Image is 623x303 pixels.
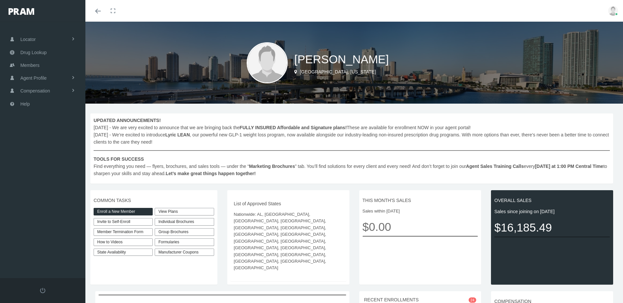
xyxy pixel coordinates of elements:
[535,164,603,169] b: [DATE] at 1:00 PM Central Time
[300,69,376,74] span: [GEOGRAPHIC_DATA], [US_STATE]
[247,42,288,83] img: user-placeholder.jpg
[20,72,47,84] span: Agent Profile
[94,156,144,162] b: TOOLS FOR SUCCESS
[20,46,47,59] span: Drug Lookup
[234,200,343,207] span: List of Approved States
[234,211,343,272] span: Nationwide: AL, [GEOGRAPHIC_DATA], [GEOGRAPHIC_DATA], [GEOGRAPHIC_DATA], [GEOGRAPHIC_DATA], [GEOG...
[249,164,295,169] b: Marketing Brochures
[94,208,153,215] a: Enroll a New Member
[155,218,214,226] div: Individual Brochures
[363,218,478,236] span: $0.00
[94,197,214,204] span: COMMON TASKS
[165,132,190,137] b: Lyric LEAN
[94,238,153,246] a: How to Videos
[94,117,610,177] span: [DATE] - We are very excited to announce that we are bringing back the These are available for en...
[155,238,214,246] div: Formularies
[94,118,161,123] b: UPDATED ANNOUNCEMENTS!
[94,249,153,256] a: State Availability
[166,171,256,176] b: Let’s make great things happen together!
[20,33,36,46] span: Locator
[608,6,618,16] img: user-placeholder.jpg
[9,8,34,15] img: PRAM_20_x_78.png
[364,297,419,302] span: RECENT ENROLLMENTS
[94,228,153,236] a: Member Termination Form
[155,249,214,256] a: Manufacturer Coupons
[363,197,478,204] span: THIS MONTH'S SALES
[240,125,347,130] b: FULLY INSURED Affordable and Signature plans!
[20,59,39,71] span: Members
[94,218,153,226] a: Invite to Self-Enroll
[20,98,30,110] span: Help
[294,53,389,66] span: [PERSON_NAME]
[494,208,610,215] span: Sales since joining on [DATE]
[494,218,610,236] span: $16,185.49
[20,85,50,97] span: Compensation
[363,208,478,214] span: Sales within [DATE]
[155,228,214,236] div: Group Brochures
[469,297,477,303] span: 24
[155,208,214,215] a: View Plans
[466,164,524,169] b: Agent Sales Training Calls
[494,197,610,204] span: OVERALL SALES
